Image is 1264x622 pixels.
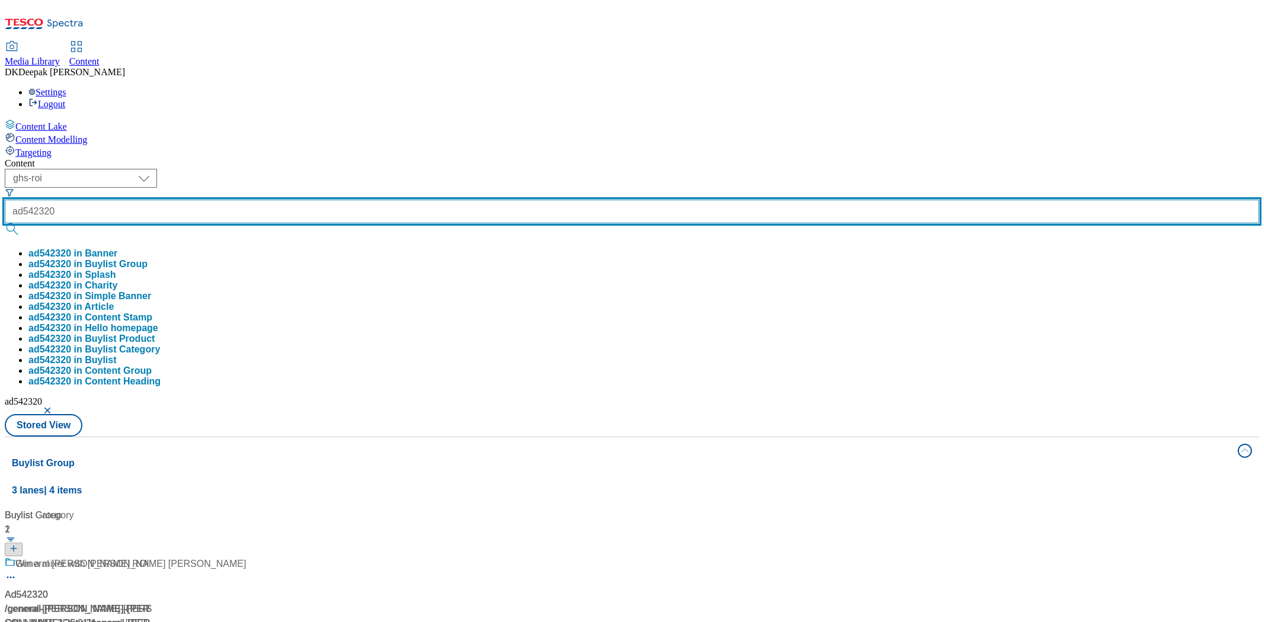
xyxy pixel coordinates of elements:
input: Search [5,200,1259,223]
svg: Search Filters [5,188,14,197]
button: ad542320 in Splash [28,270,116,280]
span: 3 lanes | 4 items [12,485,82,495]
div: Ad542320 [5,588,48,602]
span: Buylist Group [85,259,148,269]
a: Content [69,42,100,67]
button: ad542320 in Hello homepage [28,323,158,334]
div: ad542320 in [28,259,148,270]
div: Buylist Group [5,508,246,522]
span: DK [5,67,18,77]
button: ad542320 in Content Group [28,365,152,376]
span: Content Stamp [85,312,152,322]
a: Content Modelling [5,132,1259,145]
a: Logout [28,99,65,109]
span: Buylist [85,355,116,365]
span: Deepak [PERSON_NAME] [18,67,125,77]
div: Content [5,158,1259,169]
button: ad542320 in Buylist Group [28,259,148,270]
button: Stored View [5,414,82,437]
button: ad542320 in Buylist Product [28,334,155,344]
div: ad542320 in [28,355,117,365]
div: Win a mixer with [PERSON_NAME] [PERSON_NAME] [15,557,246,571]
button: ad542320 in Content Heading [28,376,161,387]
button: ad542320 in Simple Banner [28,291,151,302]
button: ad542320 in Charity [28,280,117,291]
span: Content Modelling [15,134,87,145]
a: Settings [28,87,66,97]
span: Content [69,56,100,66]
button: Buylist Group3 lanes| 4 items [5,437,1259,504]
a: Targeting [5,145,1259,158]
span: Targeting [15,148,52,158]
button: ad542320 in Buylist [28,355,117,365]
button: ad542320 in Banner [28,248,117,259]
div: ad542320 in [28,323,158,334]
a: Content Lake [5,119,1259,132]
span: Hello homepage [85,323,158,333]
span: Media Library [5,56,60,66]
span: Content Lake [15,121,67,132]
div: ad542320 in [28,312,152,323]
button: ad542320 in Content Stamp [28,312,152,323]
button: ad542320 in Buylist Category [28,344,160,355]
h4: Buylist Group [12,456,1231,470]
a: Media Library [5,42,60,67]
div: 1 [5,522,246,537]
button: ad542320 in Article [28,302,114,312]
span: ad542320 [5,396,42,406]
